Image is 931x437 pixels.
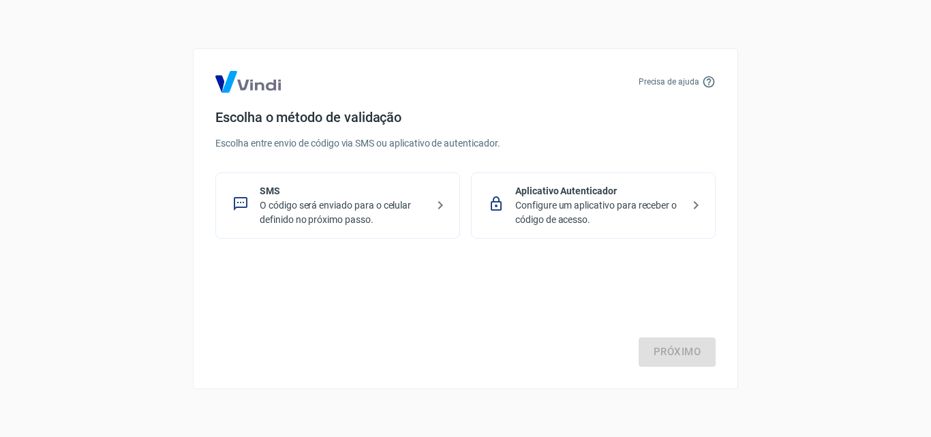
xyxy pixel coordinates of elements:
[260,184,427,198] p: SMS
[215,109,716,125] h4: Escolha o método de validação
[215,172,460,239] div: SMSO código será enviado para o celular definido no próximo passo.
[471,172,716,239] div: Aplicativo AutenticadorConfigure um aplicativo para receber o código de acesso.
[639,76,699,88] p: Precisa de ajuda
[260,198,427,227] p: O código será enviado para o celular definido no próximo passo.
[515,184,682,198] p: Aplicativo Autenticador
[215,71,281,93] img: Logo Vind
[215,136,716,151] p: Escolha entre envio de código via SMS ou aplicativo de autenticador.
[515,198,682,227] p: Configure um aplicativo para receber o código de acesso.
